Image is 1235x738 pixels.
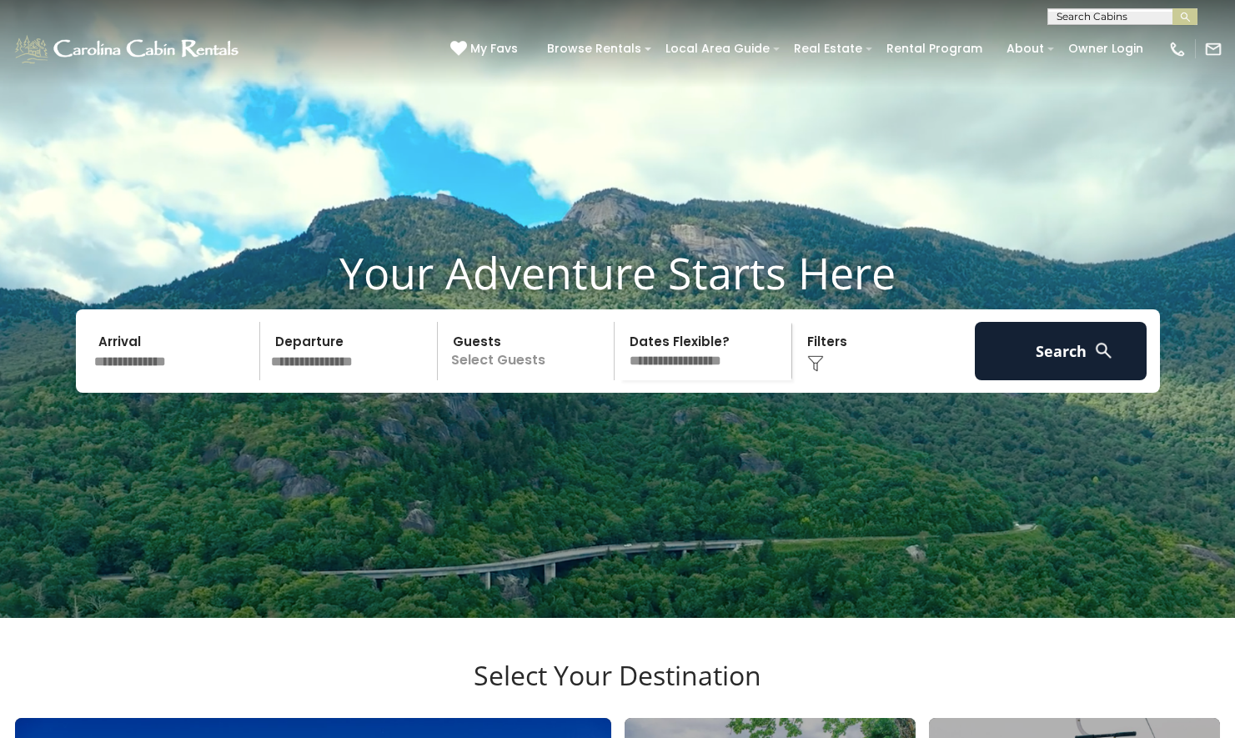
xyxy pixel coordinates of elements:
a: Real Estate [786,36,871,62]
h3: Select Your Destination [13,660,1222,718]
a: Owner Login [1060,36,1152,62]
a: About [998,36,1052,62]
span: My Favs [470,40,518,58]
img: filter--v1.png [807,355,824,372]
img: White-1-1-2.png [13,33,243,66]
img: search-regular-white.png [1093,340,1114,361]
a: Local Area Guide [657,36,778,62]
a: Browse Rentals [539,36,650,62]
img: phone-regular-white.png [1168,40,1187,58]
a: Rental Program [878,36,991,62]
button: Search [975,322,1147,380]
p: Select Guests [443,322,615,380]
a: My Favs [450,40,522,58]
h1: Your Adventure Starts Here [13,247,1222,299]
img: mail-regular-white.png [1204,40,1222,58]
